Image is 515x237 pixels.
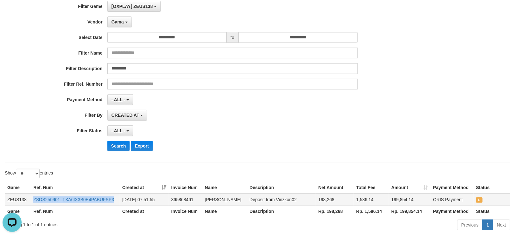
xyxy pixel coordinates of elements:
label: Show entries [5,169,53,178]
th: Status [474,205,510,217]
button: Export [131,141,152,151]
button: Open LiveChat chat widget [3,3,22,22]
td: 1,586.14 [354,194,389,206]
button: - ALL - [107,125,133,136]
button: CREATED AT [107,110,147,121]
th: Created at [120,205,169,217]
span: - ALL - [112,128,125,133]
th: Description [247,182,316,194]
span: to [227,32,239,43]
th: Ref. Num [31,205,120,217]
button: Search [107,141,130,151]
td: 198,268 [316,194,354,206]
button: [OXPLAY] ZEUS138 [107,1,161,12]
td: QRIS Payment [430,194,473,206]
a: ZSDS250901_TXA6IX3B0E4PABUFSP3 [33,197,114,202]
th: Rp. 198,268 [316,205,354,217]
span: CREATED AT [112,113,139,118]
td: [PERSON_NAME] [202,194,247,206]
th: Created at: activate to sort column ascending [120,182,169,194]
th: Amount: activate to sort column ascending [389,182,430,194]
span: [OXPLAY] ZEUS138 [112,4,153,9]
th: Game [5,182,31,194]
span: - ALL - [112,97,125,102]
th: Description [247,205,316,217]
th: Game [5,205,31,217]
th: Invoice Num [169,182,202,194]
th: Payment Method [430,182,473,194]
th: Rp. 1,586.14 [354,205,389,217]
td: 199,854.14 [389,194,430,206]
th: Invoice Num [169,205,202,217]
td: [DATE] 07:51:55 [120,194,169,206]
span: UNPAID [476,197,483,203]
td: ZEUS138 [5,194,31,206]
th: Name [202,205,247,217]
td: Deposit from Vinzkon02 [247,194,316,206]
th: Name [202,182,247,194]
th: Status [474,182,510,194]
a: 1 [482,220,493,230]
th: Ref. Num [31,182,120,194]
button: Gama [107,16,132,27]
a: Next [493,220,510,230]
th: Net Amount [316,182,354,194]
th: Rp. 199,854.14 [389,205,430,217]
a: Previous [457,220,483,230]
div: Showing 1 to 1 of 1 entries [5,219,210,228]
span: Gama [112,19,124,24]
th: Total Fee [354,182,389,194]
select: Showentries [16,169,40,178]
td: 365868461 [169,194,202,206]
button: - ALL - [107,94,133,105]
th: Payment Method [430,205,473,217]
